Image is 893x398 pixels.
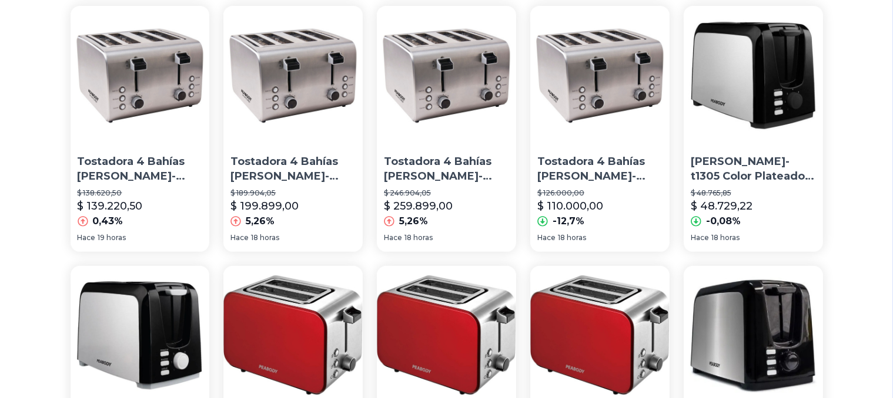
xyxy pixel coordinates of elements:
p: Tostadora 4 Bahías [PERSON_NAME]-t8520 Color Plateado [384,154,509,184]
p: 5,26% [399,214,428,228]
p: -0,08% [706,214,741,228]
span: Hace [537,233,556,242]
span: 18 horas [251,233,279,242]
span: 18 horas [404,233,433,242]
a: Peabody Pe-t1305 Color Plateado Y Negro 220v Tostadora Doble Ranura[PERSON_NAME]-t1305 Color Plat... [684,6,823,251]
img: Tostadora 4 Bahías Peabody Pe-t8520 Color Plateado [377,6,516,145]
p: Tostadora 4 Bahías [PERSON_NAME]-t8520 Color Plateado [537,154,663,184]
p: Tostadora 4 Bahías [PERSON_NAME]-t8520 Color Plateado [78,154,203,184]
p: 5,26% [246,214,275,228]
img: Tostadora 4 Bahías Peabody Pe-t8520 Color Plateado [530,6,670,145]
a: Tostadora 4 Bahías Peabody Pe-t8520 Color PlateadoTostadora 4 Bahías [PERSON_NAME]-t8520 Color Pl... [71,6,210,251]
p: 0,43% [93,214,123,228]
p: $ 138.620,50 [78,188,203,198]
p: -12,7% [553,214,584,228]
p: $ 48.729,22 [691,198,752,214]
p: $ 246.904,05 [384,188,509,198]
span: 19 horas [98,233,126,242]
p: $ 126.000,00 [537,188,663,198]
img: Tostadora 4 Bahías Peabody Pe-t8520 Color Plateado [71,6,210,145]
span: Hace [691,233,709,242]
span: Hace [78,233,96,242]
p: Tostadora 4 Bahías [PERSON_NAME]-t8520 Color Plateado [230,154,356,184]
img: Peabody Pe-t1305 Color Plateado Y Negro 220v Tostadora Doble Ranura [684,6,823,145]
p: $ 48.765,85 [691,188,816,198]
p: [PERSON_NAME]-t1305 Color Plateado Y Negro 220v Tostadora Doble Ranura [691,154,816,184]
p: $ 139.220,50 [78,198,143,214]
span: 18 horas [711,233,740,242]
img: Tostadora 4 Bahías Peabody Pe-t8520 Color Plateado [223,6,363,145]
p: $ 189.904,05 [230,188,356,198]
p: $ 110.000,00 [537,198,603,214]
a: Tostadora 4 Bahías Peabody Pe-t8520 Color PlateadoTostadora 4 Bahías [PERSON_NAME]-t8520 Color Pl... [530,6,670,251]
a: Tostadora 4 Bahías Peabody Pe-t8520 Color PlateadoTostadora 4 Bahías [PERSON_NAME]-t8520 Color Pl... [377,6,516,251]
span: 18 horas [558,233,586,242]
span: Hace [384,233,402,242]
span: Hace [230,233,249,242]
p: $ 259.899,00 [384,198,453,214]
a: Tostadora 4 Bahías Peabody Pe-t8520 Color PlateadoTostadora 4 Bahías [PERSON_NAME]-t8520 Color Pl... [223,6,363,251]
p: $ 199.899,00 [230,198,299,214]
